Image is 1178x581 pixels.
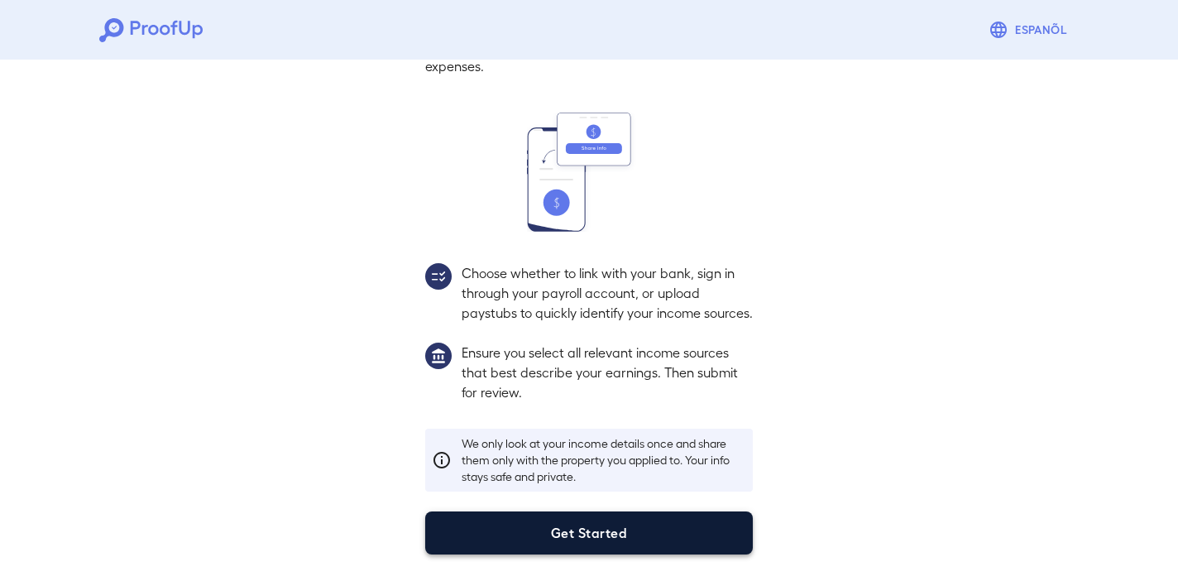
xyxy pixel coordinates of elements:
button: Espanõl [982,13,1079,46]
img: group2.svg [425,263,452,290]
p: We only look at your income details once and share them only with the property you applied to. Yo... [462,435,746,485]
p: Choose whether to link with your bank, sign in through your payroll account, or upload paystubs t... [462,263,753,323]
img: group1.svg [425,343,452,369]
img: transfer_money.svg [527,113,651,232]
button: Get Started [425,511,753,555]
p: Ensure you select all relevant income sources that best describe your earnings. Then submit for r... [462,343,753,402]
